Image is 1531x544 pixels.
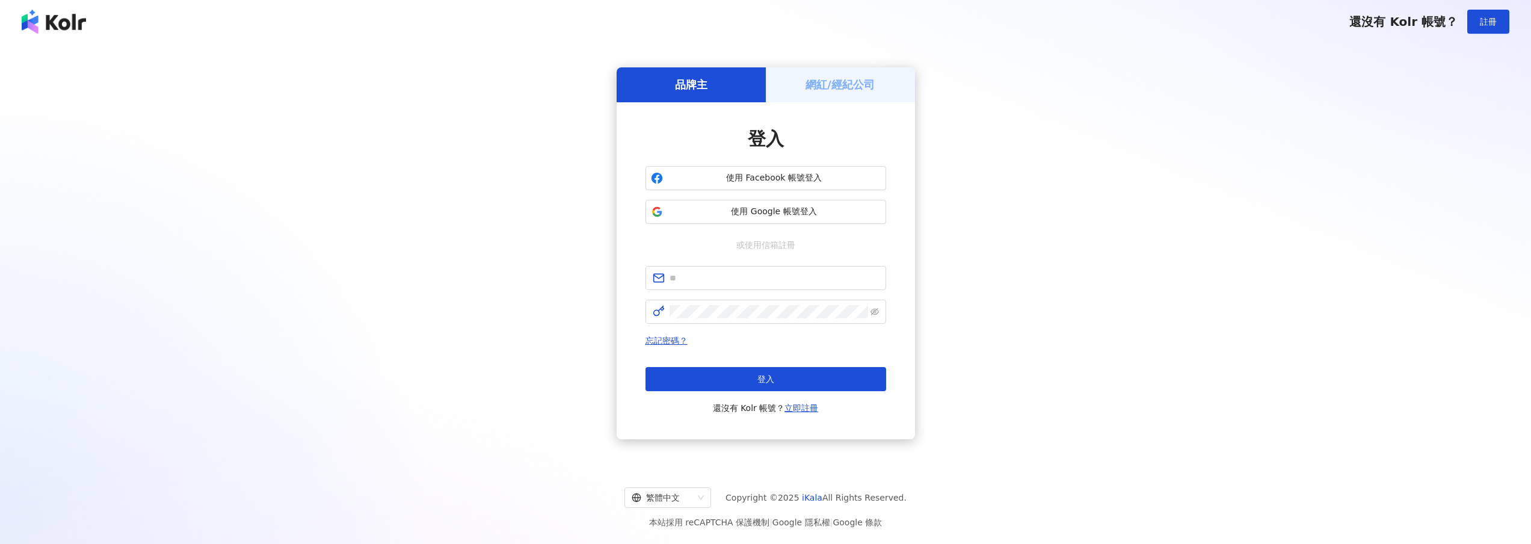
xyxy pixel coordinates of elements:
[645,336,688,345] a: 忘記密碼？
[22,10,86,34] img: logo
[772,518,830,527] a: Google 隱私權
[806,77,875,92] h5: 網紅/經紀公司
[713,401,819,415] span: 還沒有 Kolr 帳號？
[1467,10,1509,34] button: 註冊
[802,493,822,502] a: iKala
[870,308,879,316] span: eye-invisible
[1349,14,1458,29] span: 還沒有 Kolr 帳號？
[1480,17,1497,26] span: 註冊
[632,488,693,507] div: 繁體中文
[675,77,707,92] h5: 品牌主
[757,374,774,384] span: 登入
[769,518,772,527] span: |
[784,403,818,413] a: 立即註冊
[748,128,784,149] span: 登入
[649,515,882,530] span: 本站採用 reCAPTCHA 保護機制
[833,518,882,527] a: Google 條款
[645,166,886,190] button: 使用 Facebook 帳號登入
[830,518,833,527] span: |
[725,490,907,505] span: Copyright © 2025 All Rights Reserved.
[728,238,804,252] span: 或使用信箱註冊
[668,172,881,184] span: 使用 Facebook 帳號登入
[645,200,886,224] button: 使用 Google 帳號登入
[645,367,886,391] button: 登入
[668,206,881,218] span: 使用 Google 帳號登入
